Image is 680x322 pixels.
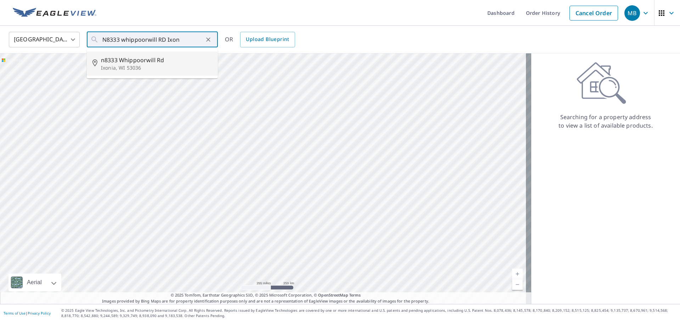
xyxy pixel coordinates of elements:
[240,32,295,47] a: Upload Blueprint
[4,311,51,315] p: |
[9,30,80,49] div: [GEOGRAPHIC_DATA]
[171,292,361,298] span: © 2025 TomTom, Earthstar Geographics SIO, © 2025 Microsoft Corporation, ©
[203,35,213,45] button: Clear
[512,279,523,290] a: Current Level 5, Zoom Out
[349,292,361,298] a: Terms
[4,311,25,316] a: Terms of Use
[102,30,203,49] input: Search by address or latitude-longitude
[558,113,653,130] p: Searching for a property address to view a list of available products.
[25,274,44,291] div: Aerial
[101,56,212,64] span: n8333 Whippoorwill Rd
[61,308,676,318] p: © 2025 Eagle View Technologies, Inc. and Pictometry International Corp. All Rights Reserved. Repo...
[225,32,295,47] div: OR
[512,269,523,279] a: Current Level 5, Zoom In
[13,8,96,18] img: EV Logo
[246,35,289,44] span: Upload Blueprint
[28,311,51,316] a: Privacy Policy
[318,292,348,298] a: OpenStreetMap
[569,6,618,21] a: Cancel Order
[101,64,212,71] p: Ixonia, WI 53036
[8,274,61,291] div: Aerial
[624,5,640,21] div: MB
